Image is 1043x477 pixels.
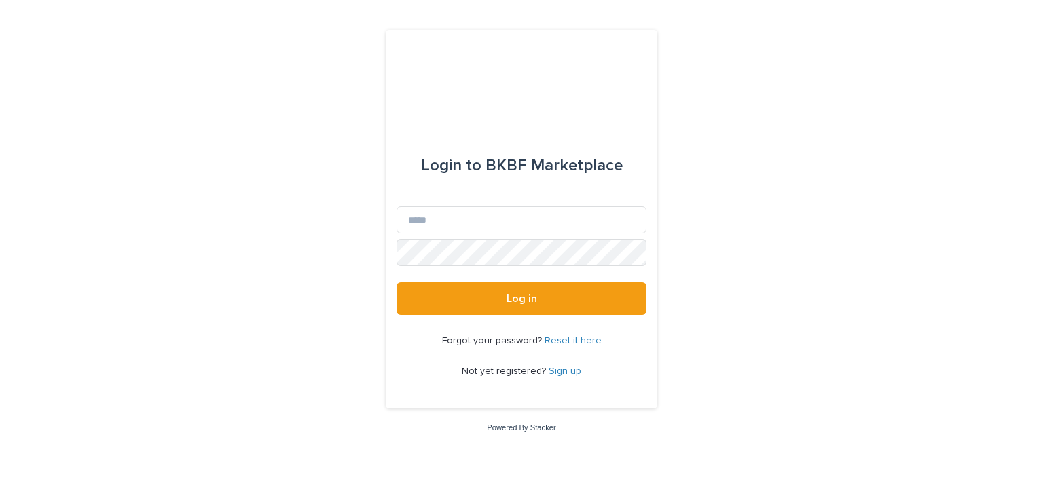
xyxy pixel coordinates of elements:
[453,62,589,103] img: l65f3yHPToSKODuEVUav
[421,147,623,185] div: BKBF Marketplace
[397,282,646,315] button: Log in
[549,366,581,376] a: Sign up
[545,336,602,345] a: Reset it here
[507,293,537,304] span: Log in
[421,157,481,174] span: Login to
[487,423,555,432] a: Powered By Stacker
[462,366,549,376] span: Not yet registered?
[442,336,545,345] span: Forgot your password?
